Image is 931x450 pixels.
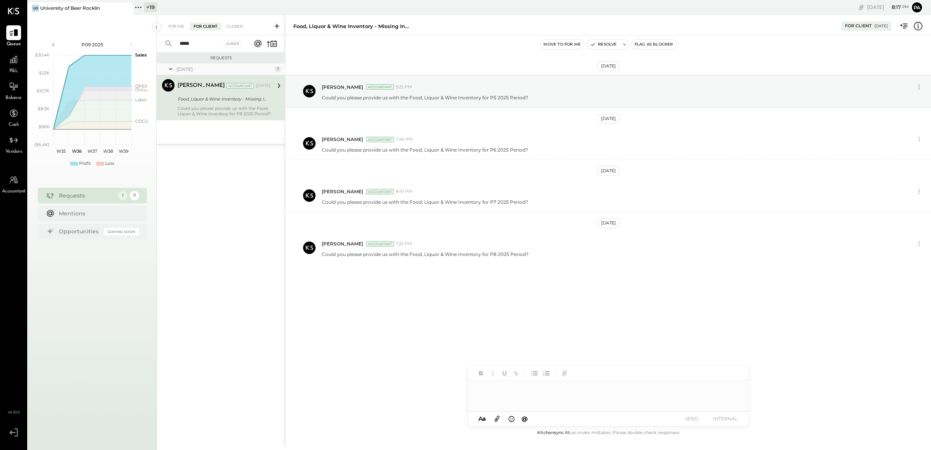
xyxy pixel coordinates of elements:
div: Food, Liquor & Wine Inventory - Missing Inventory [293,23,410,30]
a: Balance [0,79,27,102]
div: Requests [59,192,114,199]
text: W39 [118,148,128,154]
span: 8:47 PM [396,189,413,195]
button: Underline [499,368,510,378]
text: Occu... [135,87,148,92]
text: $15.7K [37,88,49,94]
div: 1 [118,191,127,200]
span: 7:46 PM [396,136,413,143]
div: Food, Liquor & Wine Inventory - Missing Inventory [178,95,268,103]
span: Cash [9,122,19,129]
button: @ [519,414,530,424]
button: Pa [911,1,923,14]
div: Accountant [366,241,394,247]
span: Vendors [5,148,22,155]
span: Queue [7,41,21,48]
div: Closed [223,23,247,30]
div: Opportunities [59,228,100,235]
p: Could you please provide us with the Food, Liquor & Wine Inventory for P8 2025 Period? [322,251,529,258]
a: Cash [0,106,27,129]
a: P&L [0,52,27,75]
text: W35 [56,148,66,154]
div: 11 [130,191,139,200]
div: + 19 [144,2,157,12]
div: Could you please provide us with the Food, Liquor & Wine Inventory for P8 2025 Period? [178,106,271,116]
p: Could you please provide us with the Food, Liquor & Wine Inventory for P5 2025 Period? [322,94,528,101]
div: For Me [164,23,188,30]
div: Accountant [366,189,394,194]
div: [DATE] [867,4,909,11]
button: Bold [476,368,486,378]
span: [PERSON_NAME] [322,240,363,247]
div: [DATE] [598,166,619,176]
span: Accountant [2,188,26,195]
text: OPEX [135,83,148,89]
div: [DATE] [875,23,888,29]
div: For Client [190,23,221,30]
span: 5:25 PM [396,84,412,90]
div: [DATE] [256,83,271,89]
div: Requests [160,55,281,61]
button: Strikethrough [511,368,521,378]
a: Vendors [0,133,27,155]
text: $966 [39,124,49,129]
div: Mentions [59,210,135,217]
div: Coming Soon [104,228,139,235]
span: [PERSON_NAME] [322,188,363,195]
button: Resolve [587,40,620,49]
button: Aa [476,415,488,423]
span: Balance [5,95,22,102]
div: copy link [857,3,865,11]
text: ($6.4K) [34,142,49,147]
div: Accountant [366,137,394,142]
span: [PERSON_NAME] [322,136,363,143]
text: COGS [135,118,148,124]
div: Profit [79,161,91,167]
button: Ordered List [541,368,551,378]
div: Clear [224,40,242,48]
span: [PERSON_NAME] [322,84,363,90]
button: SEND [676,413,707,424]
div: [DATE] [176,66,273,72]
p: Could you please provide us with the Food, Liquor & Wine Inventory for P6 2025 Period? [322,146,528,153]
div: P09 2025 [59,41,125,48]
button: Flag as Blocker [631,40,676,49]
span: P&L [9,68,18,75]
text: Labor [135,97,147,102]
button: INTERNAL [710,413,741,424]
button: Unordered List [529,368,540,378]
text: W38 [103,148,113,154]
text: $23K [39,70,49,76]
div: 1 [275,66,281,72]
text: $30.4K [35,52,49,58]
text: W37 [88,148,97,154]
div: [DATE] [598,61,619,71]
a: Queue [0,25,27,48]
span: a [482,415,486,422]
div: Uo [32,5,39,12]
span: 7:32 PM [396,241,412,247]
div: Loss [105,161,114,167]
button: Italic [488,368,498,378]
div: Accountant [226,83,254,88]
text: $8.3K [38,106,49,111]
div: [PERSON_NAME] [178,82,225,90]
text: Sales [135,52,147,58]
button: Move to for me [540,40,584,49]
div: For Client [845,23,872,29]
span: @ [522,415,528,422]
div: University of Beer Rocklin [40,5,100,11]
a: Accountant [0,173,27,195]
div: Accountant [366,84,394,90]
button: Add URL [559,368,570,378]
p: Could you please provide us with the Food, Liquor & Wine Inventory for P7 2025 Period? [322,199,528,205]
div: [DATE] [598,114,619,124]
text: W36 [72,148,81,154]
div: [DATE] [598,218,619,228]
